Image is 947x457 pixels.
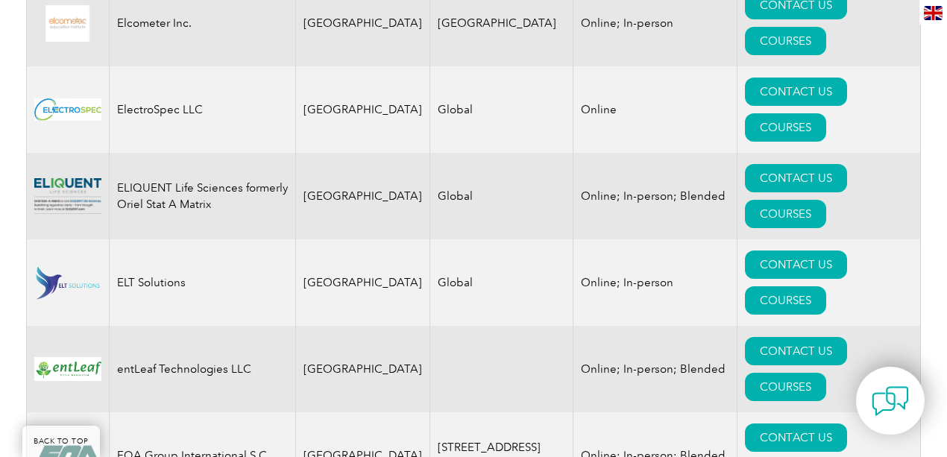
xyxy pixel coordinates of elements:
td: Online [573,66,737,153]
a: COURSES [745,200,826,228]
td: Online; In-person; Blended [573,153,737,239]
a: COURSES [745,373,826,401]
img: df15046f-427c-ef11-ac20-6045bde4dbfc-logo.jpg [34,98,101,121]
td: Global [430,66,573,153]
a: CONTACT US [745,423,847,452]
a: CONTACT US [745,78,847,106]
img: dc24547b-a6e0-e911-a812-000d3a795b83-logo.png [34,5,101,42]
td: entLeaf Technologies LLC [110,326,296,412]
td: Global [430,153,573,239]
a: COURSES [745,113,826,142]
a: CONTACT US [745,250,847,279]
td: [GEOGRAPHIC_DATA] [296,66,430,153]
img: contact-chat.png [872,382,909,420]
td: Online; In-person; Blended [573,326,737,412]
a: BACK TO TOP [22,426,100,457]
a: COURSES [745,286,826,315]
td: [GEOGRAPHIC_DATA] [296,239,430,326]
a: CONTACT US [745,337,847,365]
td: Global [430,239,573,326]
td: [GEOGRAPHIC_DATA] [296,326,430,412]
td: Online; In-person [573,239,737,326]
a: CONTACT US [745,164,847,192]
td: [GEOGRAPHIC_DATA] [296,153,430,239]
td: ELT Solutions [110,239,296,326]
td: ELIQUENT Life Sciences formerly Oriel Stat A Matrix [110,153,296,239]
img: 4e4b1b7c-9c37-ef11-a316-00224812a81c-logo.png [34,357,101,381]
img: 63b15e70-6a5d-ea11-a811-000d3a79722d-logo.png [34,178,101,215]
img: en [924,6,943,20]
a: COURSES [745,27,826,55]
td: ElectroSpec LLC [110,66,296,153]
img: 4b7ea962-c061-ee11-8def-000d3ae1a86f-logo.png [34,265,101,301]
